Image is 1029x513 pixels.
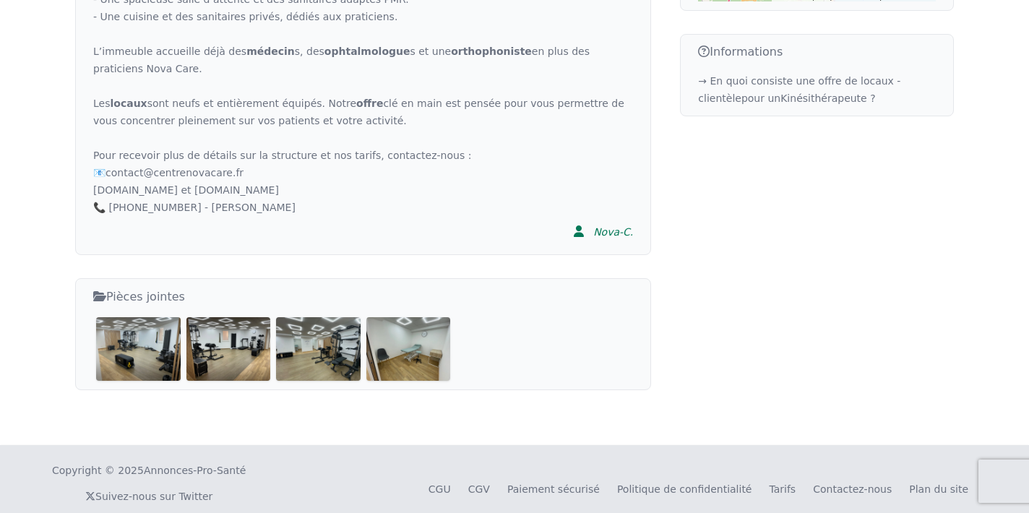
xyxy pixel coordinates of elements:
[324,46,410,57] strong: ophtalmologue
[451,46,532,57] strong: orthophoniste
[366,317,451,380] img: Box de Kinesitherapie - Centre Nova Care Martelly
[186,167,192,178] span: n
[216,167,223,178] span: a
[85,491,212,502] a: Suivez-nous sur Twitter
[593,225,633,239] div: Nova-C.
[153,167,159,178] span: c
[176,167,179,178] span: r
[165,167,172,178] span: n
[211,167,217,178] span: c
[52,463,246,478] div: Copyright © 2025
[204,167,211,178] span: a
[110,98,147,109] strong: locaux
[93,288,633,306] h3: Pièces jointes
[192,167,199,178] span: o
[769,483,796,495] a: Tarifs
[276,317,361,380] img: Box de Kinesitherapie - Centre Nova Care Martelly
[111,167,118,178] span: o
[909,483,968,495] a: Plan du site
[226,167,233,178] span: e
[223,167,226,178] span: r
[239,167,244,178] span: r
[813,483,892,495] a: Contactez-nous
[246,46,295,57] strong: médecin
[507,483,600,495] a: Paiement sécurisé
[564,216,633,246] a: Nova-C.
[128,167,134,178] span: a
[468,483,490,495] a: CGV
[96,317,181,380] img: Box de Kinesitherapie - Centre Nova Care Martelly
[117,167,124,178] span: n
[236,167,239,178] span: f
[186,317,271,380] img: Box de Kinesitherapie - Centre Nova Care Martelly
[159,167,165,178] span: e
[106,167,111,178] span: c
[429,483,451,495] a: CGU
[617,483,752,495] a: Politique de confidentialité
[698,75,900,104] a: → En quoi consiste une offre de locaux - clientèlepour unKinésithérapeute ?
[356,98,383,109] strong: offre
[124,167,128,178] span: t
[698,43,936,61] h3: Informations
[134,167,139,178] span: c
[180,167,186,178] span: e
[139,167,144,178] span: t
[199,167,204,178] span: v
[172,167,176,178] span: t
[144,463,246,478] a: Annonces-Pro-Santé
